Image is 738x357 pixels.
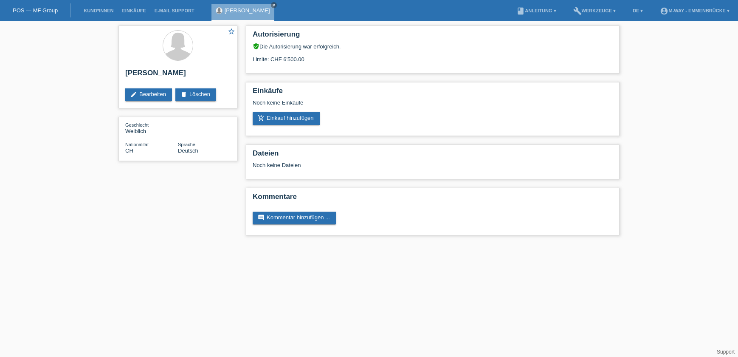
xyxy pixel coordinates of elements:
[125,122,149,127] span: Geschlecht
[253,30,613,43] h2: Autorisierung
[253,43,259,50] i: verified_user
[253,212,336,224] a: commentKommentar hinzufügen ...
[258,115,265,122] i: add_shopping_cart
[569,8,620,13] a: buildWerkzeuge ▾
[79,8,118,13] a: Kund*innen
[130,91,137,98] i: edit
[271,2,277,8] a: close
[512,8,560,13] a: bookAnleitung ▾
[656,8,734,13] a: account_circlem-way - Emmenbrücke ▾
[178,147,198,154] span: Deutsch
[516,7,525,15] i: book
[253,50,613,62] div: Limite: CHF 6'500.00
[225,7,270,14] a: [PERSON_NAME]
[125,142,149,147] span: Nationalität
[178,142,195,147] span: Sprache
[125,69,231,82] h2: [PERSON_NAME]
[660,7,668,15] i: account_circle
[253,99,613,112] div: Noch keine Einkäufe
[125,122,178,134] div: Weiblich
[253,162,512,168] div: Noch keine Dateien
[253,43,613,50] div: Die Autorisierung war erfolgreich.
[228,28,235,35] i: star_border
[253,112,320,125] a: add_shopping_cartEinkauf hinzufügen
[125,147,133,154] span: Schweiz
[150,8,199,13] a: E-Mail Support
[272,3,276,7] i: close
[628,8,647,13] a: DE ▾
[573,7,582,15] i: build
[180,91,187,98] i: delete
[228,28,235,37] a: star_border
[258,214,265,221] i: comment
[717,349,735,355] a: Support
[253,149,613,162] h2: Dateien
[253,87,613,99] h2: Einkäufe
[118,8,150,13] a: Einkäufe
[253,193,613,205] h2: Kommentare
[175,88,216,101] a: deleteLöschen
[13,7,58,14] a: POS — MF Group
[125,88,172,101] a: editBearbeiten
